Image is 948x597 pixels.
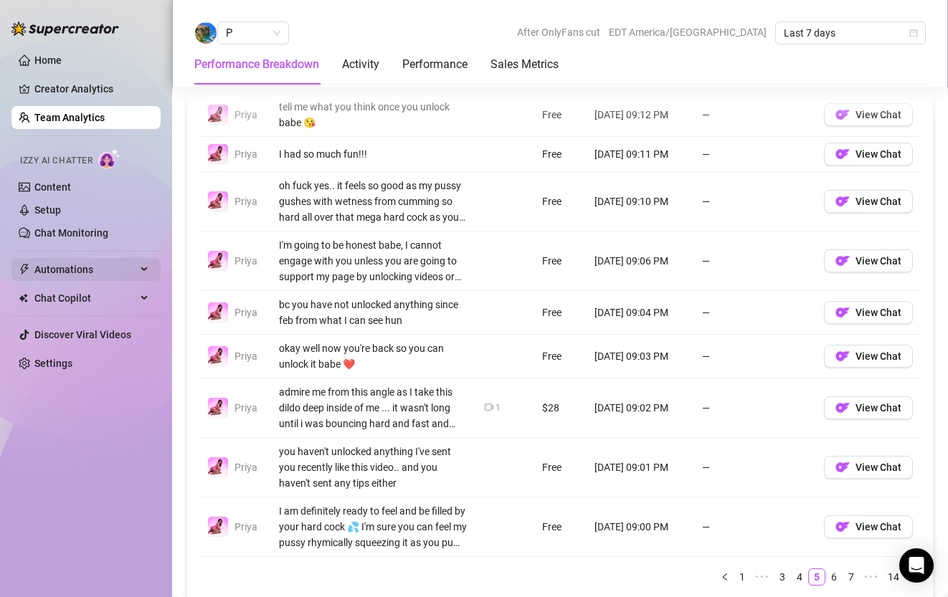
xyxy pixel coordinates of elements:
[208,144,228,164] img: Priya
[534,497,586,557] td: Free
[586,335,693,378] td: [DATE] 09:03 PM
[883,569,904,585] a: 14
[586,137,693,172] td: [DATE] 09:11 PM
[824,345,913,368] button: OFView Chat
[824,199,913,211] a: OFView Chat
[824,113,913,124] a: OFView Chat
[784,22,917,44] span: Last 7 days
[835,194,850,209] img: OF
[693,335,815,378] td: —
[586,291,693,335] td: [DATE] 09:04 PM
[279,444,468,491] div: you haven't unlocked anything I've sent you recently like this video.. and you haven't sent any t...
[34,358,72,369] a: Settings
[98,148,120,169] img: AI Chatter
[693,291,815,335] td: —
[195,22,217,44] img: P
[716,568,734,586] li: Previous Page
[855,462,901,473] span: View Chat
[855,350,901,362] span: View Chat
[824,249,913,272] button: OFView Chat
[586,378,693,438] td: [DATE] 09:02 PM
[534,231,586,291] td: Free
[534,438,586,497] td: Free
[855,148,901,160] span: View Chat
[534,291,586,335] td: Free
[234,196,257,207] span: Priya
[693,497,815,557] td: —
[855,521,901,532] span: View Chat
[824,152,913,163] a: OFView Chat
[774,568,791,586] li: 3
[208,517,228,537] img: Priya
[855,307,901,318] span: View Chat
[34,227,108,239] a: Chat Monitoring
[824,301,913,324] button: OFView Chat
[734,569,750,585] a: 1
[835,254,850,268] img: OF
[279,146,468,162] div: I had so much fun!!!
[208,105,228,125] img: Priya
[586,497,693,557] td: [DATE] 09:00 PM
[534,335,586,378] td: Free
[751,568,774,586] li: Previous 5 Pages
[824,143,913,166] button: OFView Chat
[824,406,913,417] a: OFView Chat
[34,329,131,340] a: Discover Viral Videos
[279,503,468,550] div: I am definitely ready to feel and be filled by your hard cock 💦 I'm sure you can feel my pussy rh...
[825,568,843,586] li: 6
[234,521,257,532] span: Priya
[899,548,934,583] div: Open Intercom Messenger
[279,237,468,285] div: I'm going to be honest babe, I cannot engage with you unless you are going to support my page by ...
[34,112,105,123] a: Team Analytics
[826,569,842,585] a: 6
[883,568,904,586] li: 14
[855,196,901,207] span: View Chat
[534,172,586,231] td: Free
[824,515,913,538] button: OFView Chat
[734,568,751,586] li: 1
[234,109,257,120] span: Priya
[835,305,850,320] img: OF
[693,438,815,497] td: —
[279,178,468,225] div: oh fuck yes.. it feels so good as my pussy gushes with wetness from cumming so hard all over that...
[342,56,379,73] div: Activity
[824,310,913,322] a: OFView Chat
[279,99,468,130] div: tell me what you think once you unlock babe 😘
[517,22,600,43] span: After OnlyFans cut
[855,255,901,267] span: View Chat
[208,251,228,271] img: Priya
[534,93,586,137] td: Free
[824,190,913,213] button: OFView Chat
[208,302,228,323] img: Priya
[20,154,93,168] span: Izzy AI Chatter
[751,568,774,586] span: •••
[234,462,257,473] span: Priya
[279,384,468,431] div: admire me from this angle as I take this dildo deep inside of me ... it wasn't long until i was b...
[716,568,734,586] button: left
[279,340,468,372] div: okay well now you're back so you can unlock it babe ❤️
[194,56,319,73] div: Performance Breakdown
[234,148,257,160] span: Priya
[824,396,913,419] button: OFView Chat
[860,568,883,586] li: Next 5 Pages
[34,54,62,66] a: Home
[824,456,913,479] button: OFView Chat
[234,350,257,362] span: Priya
[208,191,228,211] img: Priya
[34,287,136,310] span: Chat Copilot
[34,181,71,193] a: Content
[11,22,119,36] img: logo-BBDzfeDw.svg
[490,56,559,73] div: Sales Metrics
[226,22,280,44] span: P
[234,255,257,267] span: Priya
[279,297,468,328] div: bc you have not unlocked anything since feb from what I can see hun
[34,77,149,100] a: Creator Analytics
[824,465,913,477] a: OFView Chat
[855,402,901,414] span: View Chat
[586,438,693,497] td: [DATE] 09:01 PM
[693,137,815,172] td: —
[208,457,228,477] img: Priya
[824,354,913,366] a: OFView Chat
[824,525,913,536] a: OFView Chat
[496,401,501,415] div: 1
